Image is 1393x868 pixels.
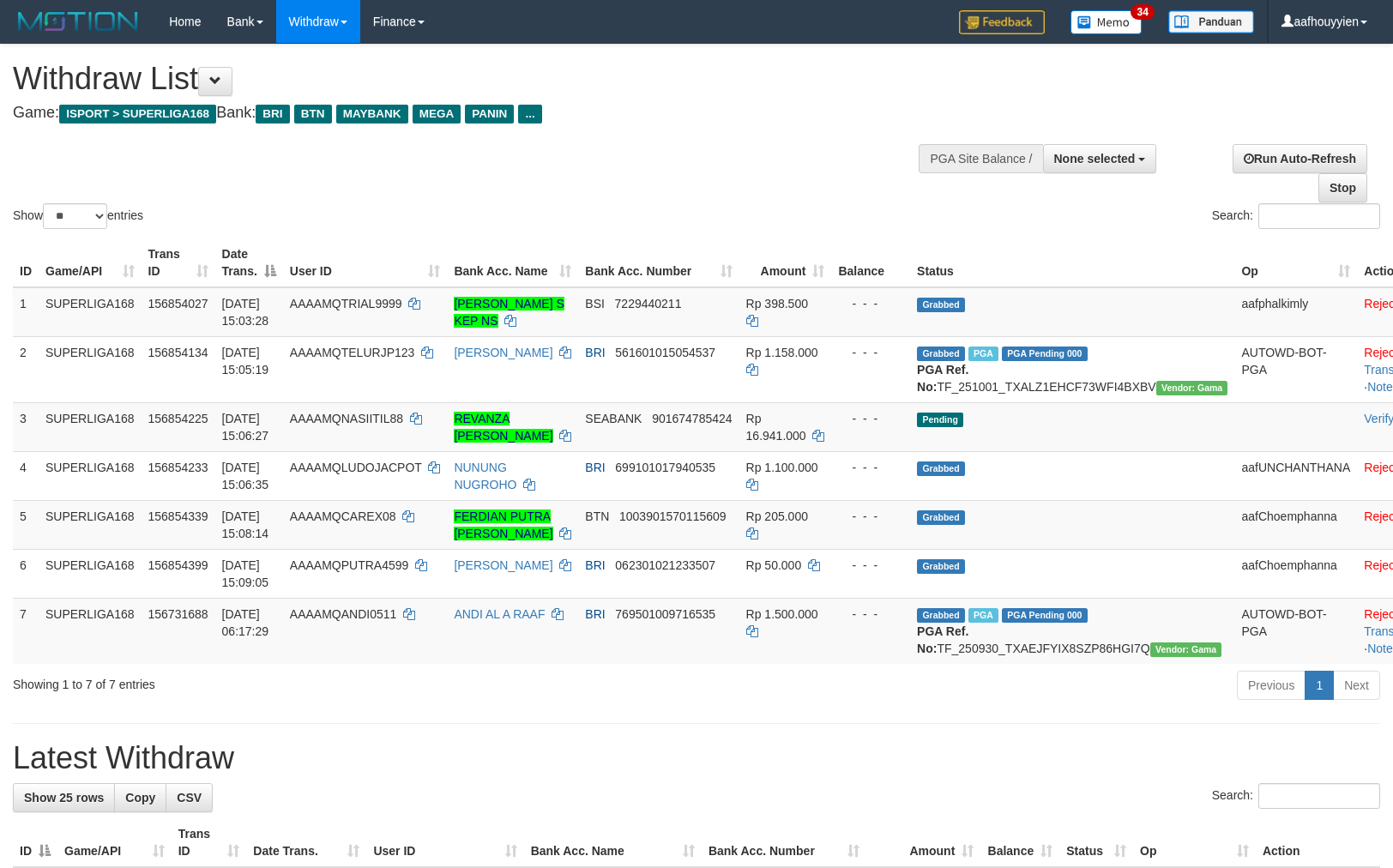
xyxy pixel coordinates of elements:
td: 2 [13,336,39,402]
span: None selected [1054,152,1136,166]
input: Search: [1258,783,1380,809]
td: TF_250930_TXAEJFYIX8SZP86HGI7Q [910,598,1234,664]
a: Show 25 rows [13,783,115,812]
span: CSV [177,791,202,805]
span: Copy 7229440211 to clipboard [615,297,682,310]
td: 7 [13,598,39,664]
span: AAAAMQLUDOJACPOT [290,461,422,474]
span: 156854233 [148,461,208,474]
span: BRI [585,558,605,572]
img: Button%20Memo.svg [1070,10,1143,34]
span: [DATE] 15:06:35 [222,461,269,491]
span: [DATE] 15:09:05 [222,558,269,589]
div: - - - [838,410,903,427]
span: BTN [585,509,609,523]
label: Show entries [13,203,143,229]
th: Bank Acc. Number: activate to sort column ascending [578,238,739,287]
th: Action [1256,818,1380,867]
button: None selected [1043,144,1157,173]
td: SUPERLIGA168 [39,451,142,500]
span: AAAAMQNASIITIL88 [290,412,403,425]
b: PGA Ref. No: [917,624,968,655]
span: Grabbed [917,347,965,361]
a: 1 [1305,671,1334,700]
h4: Game: Bank: [13,105,912,122]
div: - - - [838,344,903,361]
span: Rp 1.100.000 [746,461,818,474]
span: [DATE] 15:06:27 [222,412,269,443]
span: AAAAMQTRIAL9999 [290,297,402,310]
th: User ID: activate to sort column ascending [366,818,523,867]
th: ID [13,238,39,287]
span: 34 [1131,4,1154,20]
td: 4 [13,451,39,500]
span: PGA Pending [1002,608,1088,623]
td: 3 [13,402,39,451]
span: 156854399 [148,558,208,572]
td: SUPERLIGA168 [39,402,142,451]
span: Copy 561601015054537 to clipboard [615,346,715,359]
a: Previous [1237,671,1306,700]
label: Search: [1212,203,1380,229]
a: Next [1333,671,1380,700]
td: 5 [13,500,39,549]
div: - - - [838,295,903,312]
td: aafChoemphanna [1234,549,1357,598]
div: - - - [838,606,903,623]
span: Copy 699101017940535 to clipboard [615,461,715,474]
span: AAAAMQCAREX08 [290,509,396,523]
th: Amount: activate to sort column ascending [739,238,832,287]
span: Grabbed [917,608,965,623]
th: Bank Acc. Name: activate to sort column ascending [447,238,578,287]
th: Game/API: activate to sort column ascending [57,818,172,867]
span: PGA Pending [1002,347,1088,361]
span: Rp 1.500.000 [746,607,818,621]
td: AUTOWD-BOT-PGA [1234,336,1357,402]
span: Copy 769501009716535 to clipboard [615,607,715,621]
a: ANDI AL A RAAF [454,607,545,621]
span: BRI [585,346,605,359]
span: AAAAMQTELURJP123 [290,346,415,359]
h1: Latest Withdraw [13,741,1380,775]
th: Status [910,238,1234,287]
span: Grabbed [917,510,965,525]
select: Showentries [43,203,107,229]
span: Rp 398.500 [746,297,808,310]
td: aafChoemphanna [1234,500,1357,549]
td: SUPERLIGA168 [39,287,142,337]
span: 156854339 [148,509,208,523]
span: MEGA [413,105,461,124]
th: Trans ID: activate to sort column ascending [142,238,215,287]
a: Run Auto-Refresh [1233,144,1367,173]
div: Showing 1 to 7 of 7 entries [13,669,568,693]
th: Bank Acc. Number: activate to sort column ascending [702,818,866,867]
span: BRI [585,461,605,474]
span: Copy [125,791,155,805]
td: aafphalkimly [1234,287,1357,337]
span: [DATE] 06:17:29 [222,607,269,638]
th: Balance [831,238,910,287]
th: Bank Acc. Name: activate to sort column ascending [524,818,702,867]
th: Amount: activate to sort column ascending [866,818,981,867]
span: BRI [585,607,605,621]
span: Rp 50.000 [746,558,802,572]
a: REVANZA [PERSON_NAME] [454,412,552,443]
span: SEABANK [585,412,642,425]
div: PGA Site Balance / [919,144,1042,173]
span: MAYBANK [336,105,408,124]
img: Feedback.jpg [959,10,1045,34]
span: 156854134 [148,346,208,359]
span: BTN [294,105,332,124]
td: SUPERLIGA168 [39,549,142,598]
span: BSI [585,297,605,310]
td: TF_251001_TXALZ1EHCF73WFI4BXBV [910,336,1234,402]
td: aafUNCHANTHANA [1234,451,1357,500]
img: MOTION_logo.png [13,9,143,34]
td: SUPERLIGA168 [39,336,142,402]
b: PGA Ref. No: [917,363,968,394]
span: Marked by aafromsomean [968,608,998,623]
th: Game/API: activate to sort column ascending [39,238,142,287]
div: - - - [838,557,903,574]
td: 1 [13,287,39,337]
h1: Withdraw List [13,62,912,96]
